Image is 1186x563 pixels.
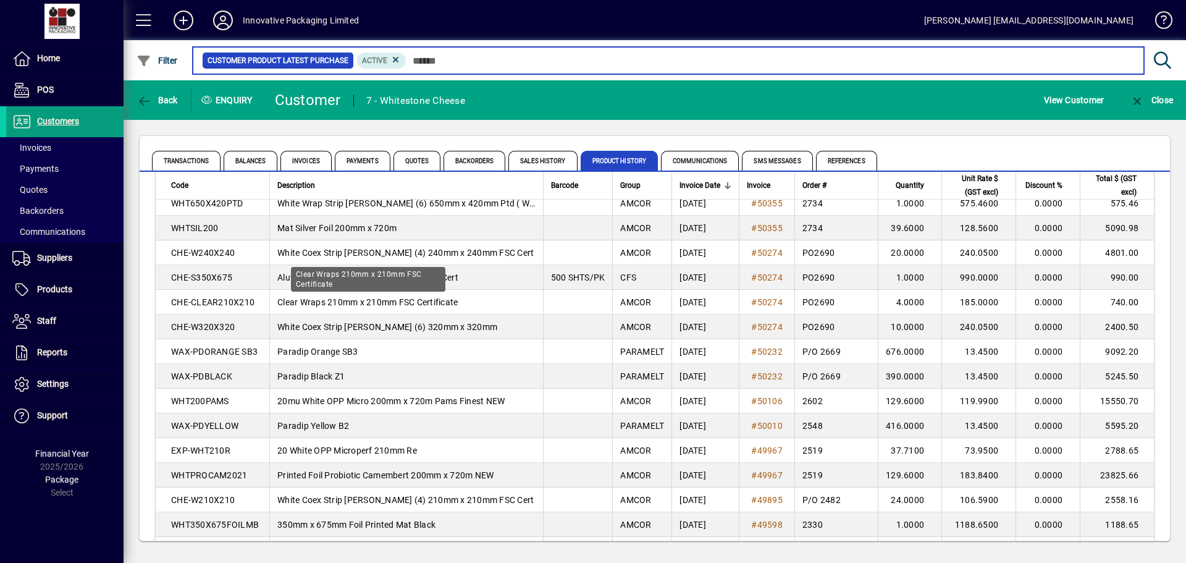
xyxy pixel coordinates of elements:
div: Invoice Date [679,179,731,192]
span: Financial Year [35,449,89,459]
td: 1.0000 [878,191,941,216]
span: 50274 [757,273,783,282]
span: References [816,151,877,171]
td: 990.00 [1080,265,1154,290]
a: Backorders [6,200,124,221]
a: #49967 [747,444,787,457]
span: 50010 [757,421,783,431]
span: 49967 [757,470,783,480]
span: Package [45,475,78,485]
div: Code [171,179,262,192]
span: Close [1130,95,1173,105]
span: Paradip Orange SB3 [277,347,358,357]
td: [DATE] [671,364,739,389]
td: 2330 [794,537,878,562]
td: 0.0000 [1016,265,1080,290]
span: Invoices [12,143,51,153]
span: 50106 [757,396,783,406]
td: [DATE] [671,537,739,562]
span: 50232 [757,347,783,357]
span: Customer Product Latest Purchase [208,54,348,67]
button: Close [1127,89,1176,111]
td: 39.6000 [878,216,941,240]
td: 2519 [794,463,878,488]
span: CHE-S350X675 [171,273,232,282]
span: Invoice [747,179,770,192]
span: Back [137,95,178,105]
span: # [751,520,757,530]
td: 0.0000 [1016,389,1080,413]
span: 50274 [757,297,783,307]
span: 50232 [757,371,783,381]
a: #50106 [747,394,787,408]
a: Settings [6,369,124,400]
span: # [751,396,757,406]
td: 70.8300 [878,537,941,562]
td: 575.4600 [941,191,1016,216]
span: CFS [620,273,636,282]
span: WHT650X420PTD [171,198,243,208]
div: Clear Wraps 210mm x 210mm FSC Certificate [291,267,445,292]
td: [DATE] [671,265,739,290]
span: 49895 [757,495,783,505]
td: 2734 [794,191,878,216]
a: #50355 [747,197,787,210]
a: Products [6,274,124,305]
span: Balances [224,151,277,171]
div: Enquiry [191,90,266,110]
td: 240.0500 [941,240,1016,265]
span: WHT200PAMS [171,396,229,406]
a: Payments [6,158,124,179]
div: [PERSON_NAME] [EMAIL_ADDRESS][DOMAIN_NAME] [924,11,1133,30]
td: 2519 [794,438,878,463]
span: White Coex Strip [PERSON_NAME] (4) 240mm x 240mm FSC Cert [277,248,534,258]
span: Unit Rate $ (GST excl) [949,172,998,199]
td: 240.0500 [941,315,1016,339]
span: Discount % [1025,179,1062,192]
span: Quantity [896,179,924,192]
span: WHT350X675FOILMB [171,520,259,530]
span: Printed Foil Probiotic Camembert 200mm x 720m NEW [277,470,494,480]
td: 676.0000 [878,339,941,364]
td: [DATE] [671,463,739,488]
span: CHE-W240X240 [171,248,235,258]
td: 11024.69 [1080,537,1154,562]
span: # [751,446,757,455]
span: # [751,347,757,357]
span: 350mm x 675mm Foil Printed Mat Black [277,520,435,530]
span: Invoices [280,151,332,171]
td: 1188.6500 [941,512,1016,537]
a: #50232 [747,345,787,358]
td: 1.0000 [878,265,941,290]
td: 183.8400 [941,463,1016,488]
span: AMCOR [620,520,651,530]
td: 2734 [794,216,878,240]
a: #50274 [747,295,787,309]
td: 0.0000 [1016,216,1080,240]
span: Support [37,410,68,420]
span: POS [37,85,54,95]
span: CHE-W210X210 [171,495,235,505]
span: # [751,273,757,282]
td: 990.0000 [941,265,1016,290]
span: Customers [37,116,79,126]
td: PO2690 [794,240,878,265]
td: 0.0000 [1016,290,1080,315]
button: Back [133,89,181,111]
span: Payments [335,151,390,171]
div: Customer [275,90,341,110]
span: WAX-PDYELLOW [171,421,238,431]
td: 2330 [794,512,878,537]
span: Paradip Black Z1 [277,371,345,381]
div: Quantity [886,179,935,192]
div: Unit Rate $ (GST excl) [949,172,1009,199]
td: 5090.98 [1080,216,1154,240]
span: WHTSIL200 [171,223,218,233]
span: AMCOR [620,470,651,480]
span: 50274 [757,322,783,332]
span: PARAMELT [620,347,664,357]
td: 13.4500 [941,413,1016,438]
span: CHE-W320X320 [171,322,235,332]
div: Total $ (GST excl) [1088,172,1148,199]
td: [DATE] [671,512,739,537]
